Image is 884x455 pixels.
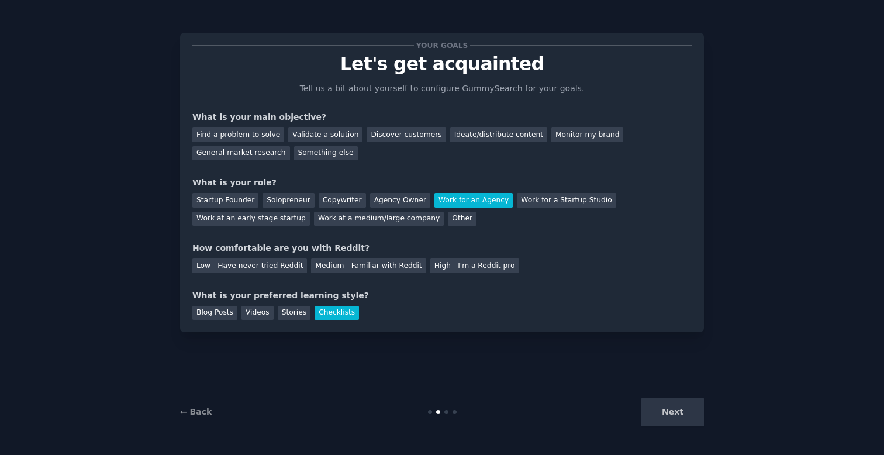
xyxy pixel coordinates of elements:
[551,127,623,142] div: Monitor my brand
[295,82,589,95] p: Tell us a bit about yourself to configure GummySearch for your goals.
[192,127,284,142] div: Find a problem to solve
[192,306,237,320] div: Blog Posts
[192,193,258,208] div: Startup Founder
[448,212,476,226] div: Other
[294,146,358,161] div: Something else
[192,111,692,123] div: What is your main objective?
[263,193,314,208] div: Solopreneur
[278,306,310,320] div: Stories
[180,407,212,416] a: ← Back
[192,258,307,273] div: Low - Have never tried Reddit
[288,127,362,142] div: Validate a solution
[192,146,290,161] div: General market research
[241,306,274,320] div: Videos
[192,54,692,74] p: Let's get acquainted
[192,242,692,254] div: How comfortable are you with Reddit?
[192,289,692,302] div: What is your preferred learning style?
[517,193,616,208] div: Work for a Startup Studio
[370,193,430,208] div: Agency Owner
[367,127,446,142] div: Discover customers
[314,212,444,226] div: Work at a medium/large company
[450,127,547,142] div: Ideate/distribute content
[311,258,426,273] div: Medium - Familiar with Reddit
[319,193,366,208] div: Copywriter
[414,39,470,51] span: Your goals
[192,212,310,226] div: Work at an early stage startup
[430,258,519,273] div: High - I'm a Reddit pro
[315,306,359,320] div: Checklists
[192,177,692,189] div: What is your role?
[434,193,513,208] div: Work for an Agency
